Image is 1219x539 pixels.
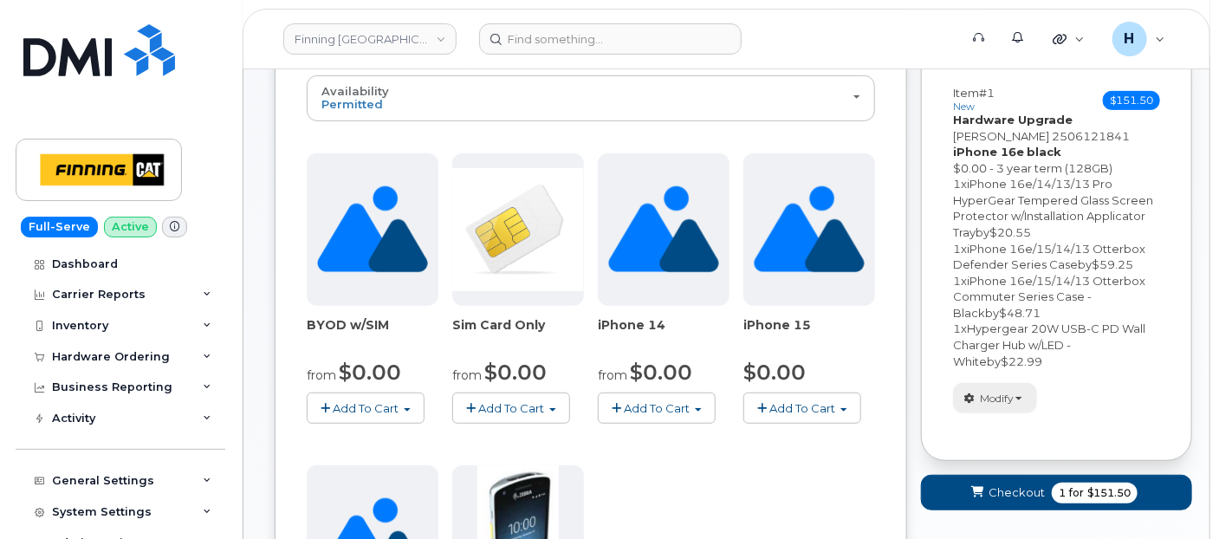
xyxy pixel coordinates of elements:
[598,367,627,383] small: from
[953,242,961,256] span: 1
[479,401,545,415] span: Add To Cart
[339,360,401,385] span: $0.00
[953,321,961,335] span: 1
[770,401,836,415] span: Add To Cart
[1027,145,1061,159] strong: black
[953,160,1160,177] div: $0.00 - 3 year term (128GB)
[625,401,691,415] span: Add To Cart
[307,367,336,383] small: from
[484,360,547,385] span: $0.00
[953,274,1145,320] span: iPhone 16e/15/14/13 Otterbox Commuter Series Case - Black
[953,176,1160,240] div: x by
[1052,129,1130,143] span: 2506121841
[479,23,742,55] input: Find something...
[321,97,383,111] span: Permitted
[979,86,995,100] span: #1
[953,321,1145,367] span: Hypergear 20W USB-C PD Wall Charger Hub w/LED - White
[317,153,427,306] img: no_image_found-2caef05468ed5679b831cfe6fc140e25e0c280774317ffc20a367ab7fd17291e.png
[743,360,806,385] span: $0.00
[953,101,975,113] small: new
[754,153,864,306] img: no_image_found-2caef05468ed5679b831cfe6fc140e25e0c280774317ffc20a367ab7fd17291e.png
[953,274,961,288] span: 1
[1125,29,1135,49] span: H
[989,484,1045,501] span: Checkout
[630,360,692,385] span: $0.00
[307,316,438,351] div: BYOD w/SIM
[743,316,875,351] div: iPhone 15
[452,316,584,351] div: Sim Card Only
[989,225,1031,239] span: $20.55
[598,393,716,423] button: Add To Cart
[999,306,1041,320] span: $48.71
[598,316,729,351] div: iPhone 14
[1100,22,1177,56] div: hakaur@dminc.com
[307,75,875,120] button: Availability Permitted
[953,145,1024,159] strong: iPhone 16e
[953,129,1049,143] span: [PERSON_NAME]
[334,401,399,415] span: Add To Cart
[452,367,482,383] small: from
[1001,354,1042,368] span: $22.99
[921,475,1192,510] button: Checkout 1 for $151.50
[1092,257,1133,271] span: $59.25
[1041,22,1097,56] div: Quicklinks
[953,321,1160,369] div: x by
[307,393,425,423] button: Add To Cart
[953,383,1037,413] button: Modify
[1087,485,1131,501] span: $151.50
[953,242,1145,272] span: iPhone 16e/15/14/13 Otterbox Defender Series Case
[980,391,1014,406] span: Modify
[953,87,995,112] h3: Item
[452,393,570,423] button: Add To Cart
[743,393,861,423] button: Add To Cart
[1059,485,1066,501] span: 1
[953,177,1153,239] span: iPhone 16e/14/13/13 Pro HyperGear Tempered Glass Screen Protector w/Installation Applicator Tray
[953,241,1160,273] div: x by
[1103,91,1160,110] span: $151.50
[452,168,584,292] img: ______________2020-08-11___23.11.32.png
[321,84,389,98] span: Availability
[608,153,718,306] img: no_image_found-2caef05468ed5679b831cfe6fc140e25e0c280774317ffc20a367ab7fd17291e.png
[953,113,1073,127] strong: Hardware Upgrade
[953,177,961,191] span: 1
[953,273,1160,321] div: x by
[283,23,457,55] a: Finning Canada
[1066,485,1087,501] span: for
